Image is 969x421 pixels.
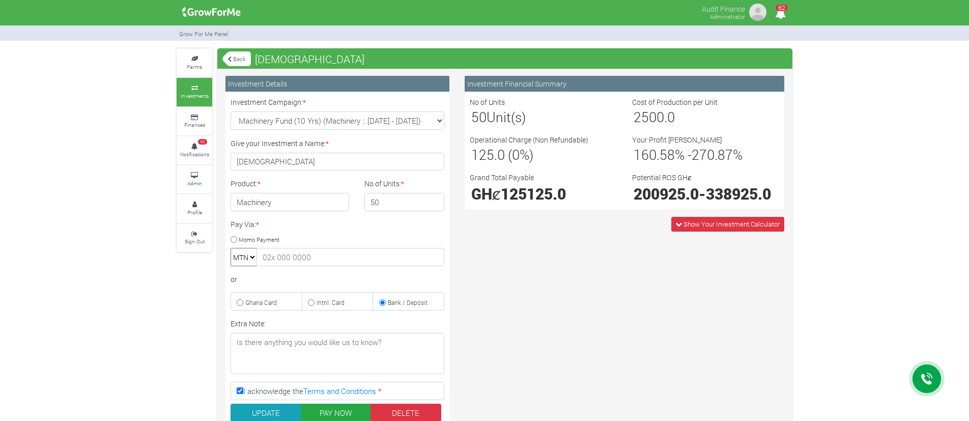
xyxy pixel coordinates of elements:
input: Momo Payment [231,236,237,243]
a: Profile [177,194,212,222]
h2: GHȼ [471,184,615,203]
img: growforme image [748,2,768,22]
span: [DEMOGRAPHIC_DATA] [252,49,367,69]
h3: Unit(s) [471,109,615,125]
a: Sign Out [177,224,212,252]
a: Finances [177,107,212,135]
span: 62 [198,139,207,145]
i: Notifications [771,2,790,25]
h2: - [634,184,778,203]
small: Intnl. Card [317,298,345,306]
span: 50 [471,108,487,126]
label: I acknowledge the [231,382,444,400]
label: Product: [231,178,261,189]
div: or [231,274,444,285]
small: Momo Payment [239,235,279,243]
small: Profile [187,209,202,216]
small: Admin [187,180,202,187]
small: Administrator [710,13,745,20]
label: Extra Note: [231,318,266,329]
h3: % - % [634,147,778,163]
small: Ghana Card [245,298,277,306]
span: 200925.0 [634,183,699,204]
span: 62 [776,5,788,11]
span: 125125.0 [501,183,566,204]
label: Operational Charge (Non Refundable) [470,134,588,145]
label: No of Units: [364,178,404,189]
span: 2500.0 [634,108,675,126]
a: 62 [771,10,790,19]
a: 62 Notifications [177,136,212,164]
a: Terms and Conditions [303,386,376,396]
span: 160.58 [634,146,675,163]
input: 02x 000 0000 [256,248,444,266]
img: growforme image [179,2,244,22]
small: Grow For Me Panel [179,30,229,38]
span: 125.0 (0%) [471,146,533,163]
small: Bank / Deposit [388,298,427,306]
label: Pay Via: [231,219,259,230]
a: Admin [177,165,212,193]
a: Investments [177,78,212,106]
span: 270.87 [692,146,733,163]
small: Finances [184,121,205,128]
label: Cost of Production per Unit [632,97,718,107]
small: Notifications [180,151,209,158]
input: I acknowledge theTerms and Conditions * [237,387,243,394]
label: Your Profit [PERSON_NAME] [632,134,722,145]
input: Ghana Card [237,299,243,306]
div: Investment Financial Summary [465,76,784,92]
label: Grand Total Payable [470,172,534,183]
a: Back [222,50,251,67]
small: Investments [181,92,209,99]
p: Audit Finance [702,2,745,14]
input: Intnl. Card [308,299,315,306]
div: Investment Details [225,76,449,92]
label: Give your Investment a Name: [231,138,329,149]
label: No of Units [470,97,505,107]
span: Show Your Investment Calculator [683,219,780,229]
label: Investment Campaign: [231,97,306,107]
input: Investment Name/Title [231,153,444,171]
span: 338925.0 [706,183,771,204]
small: Sign Out [185,238,205,245]
label: Potential ROS GHȼ [632,172,692,183]
small: Farms [187,63,202,70]
input: Bank / Deposit [379,299,386,306]
a: Farms [177,49,212,77]
h4: Machinery [231,193,349,211]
